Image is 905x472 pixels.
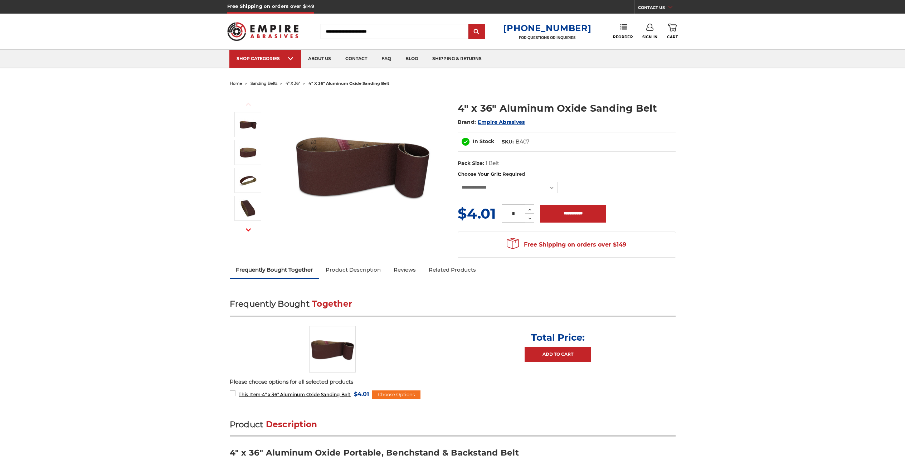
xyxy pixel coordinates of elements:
a: CONTACT US [638,4,678,14]
span: $4.01 [354,389,369,399]
span: Frequently Bought [230,299,310,309]
a: Empire Abrasives [478,119,525,125]
dt: SKU: [502,138,514,146]
span: Brand: [458,119,476,125]
span: Cart [667,35,678,39]
a: faq [374,50,398,68]
span: $4.01 [458,205,496,222]
dd: BA07 [516,138,529,146]
div: SHOP CATEGORIES [237,56,294,61]
div: Choose Options [372,390,420,399]
img: 4" x 36" Sanding Belt - Aluminum Oxide [239,171,257,189]
span: Sign In [642,35,658,39]
img: 4" x 36" AOX Sanding Belt [239,143,257,161]
p: FOR QUESTIONS OR INQUIRIES [503,35,591,40]
span: 4" x 36" Aluminum Oxide Sanding Belt [239,392,351,397]
small: Required [502,171,525,177]
dd: 1 Belt [486,160,499,167]
a: Frequently Bought Together [230,262,320,278]
span: Product [230,419,263,429]
dt: Pack Size: [458,160,484,167]
p: Please choose options for all selected products [230,378,676,386]
h3: 4" x 36" Aluminum Oxide Portable, Benchstand & Backstand Belt [230,447,676,463]
img: 4" x 36" Sanding Belt - AOX [239,199,257,217]
a: Add to Cart [525,347,591,362]
span: In Stock [473,138,494,145]
a: Reorder [613,24,633,39]
a: home [230,81,242,86]
p: Total Price: [531,332,585,343]
span: Description [266,419,317,429]
h1: 4" x 36" Aluminum Oxide Sanding Belt [458,101,676,115]
span: Free Shipping on orders over $149 [507,238,626,252]
img: Empire Abrasives [227,18,299,45]
span: Together [312,299,352,309]
button: Next [240,222,257,238]
span: 4" x 36" aluminum oxide sanding belt [308,81,389,86]
a: Related Products [422,262,482,278]
img: 4" x 36" Aluminum Oxide Sanding Belt [291,94,434,237]
input: Submit [469,25,484,39]
span: Reorder [613,35,633,39]
button: Previous [240,97,257,112]
a: sanding belts [250,81,277,86]
a: [PHONE_NUMBER] [503,23,591,33]
a: about us [301,50,338,68]
a: contact [338,50,374,68]
img: 4" x 36" Aluminum Oxide Sanding Belt [309,326,356,373]
a: shipping & returns [425,50,489,68]
a: Product Description [319,262,387,278]
a: blog [398,50,425,68]
a: Cart [667,24,678,39]
a: 4" x 36" [286,81,300,86]
strong: This Item: [239,392,262,397]
label: Choose Your Grit: [458,171,676,178]
img: 4" x 36" Aluminum Oxide Sanding Belt [239,116,257,133]
a: Reviews [387,262,422,278]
